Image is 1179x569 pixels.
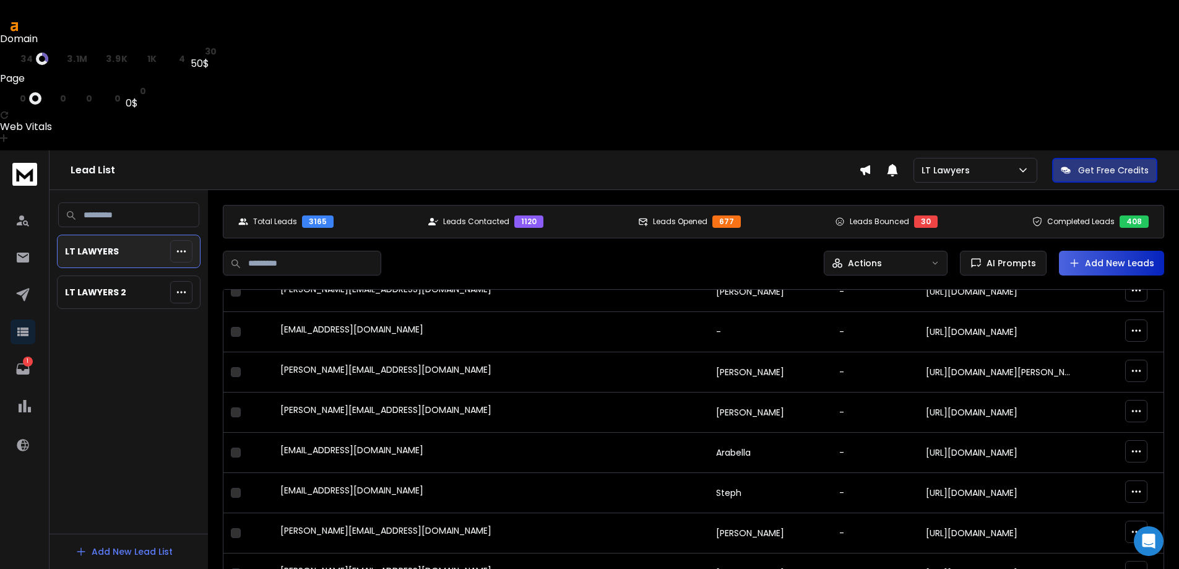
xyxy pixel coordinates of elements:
td: [URL][DOMAIN_NAME] [918,473,1079,513]
div: 408 [1120,215,1149,228]
a: dr34 [6,53,48,65]
td: - [832,272,919,312]
span: rp [93,54,103,64]
span: dr [6,54,18,64]
td: [URL][DOMAIN_NAME] [918,393,1079,433]
div: [PERSON_NAME][EMAIL_ADDRESS][DOMAIN_NAME] [280,524,701,542]
span: 1K [147,54,157,64]
td: - [832,393,919,433]
div: [EMAIL_ADDRESS][DOMAIN_NAME] [280,484,701,502]
span: 0 [86,93,93,103]
td: - [832,433,919,473]
p: Leads Contacted [443,217,509,227]
span: st [191,46,202,56]
p: LT LAWYERS 2 [65,286,126,298]
h1: Lead List [71,163,859,178]
a: 1 [11,357,35,381]
td: - [832,473,919,513]
span: ar [53,54,64,64]
td: - [832,513,919,554]
td: - [832,312,919,352]
span: AI Prompts [982,257,1036,269]
a: rd0 [71,93,92,103]
td: [PERSON_NAME] [709,272,832,312]
span: 0 [20,93,27,103]
a: ur0 [6,92,41,105]
p: LT Lawyers [922,164,975,176]
span: rp [46,93,57,103]
button: AI Prompts [960,251,1047,276]
div: 30 [914,215,938,228]
span: rd [71,93,83,103]
p: Total Leads [253,217,297,227]
span: 0 [60,93,67,103]
div: [PERSON_NAME][EMAIL_ADDRESS][DOMAIN_NAME] [280,404,701,421]
td: Arabella [709,433,832,473]
div: 677 [712,215,741,228]
td: - [832,352,919,393]
div: [PERSON_NAME][EMAIL_ADDRESS][DOMAIN_NAME] [280,283,701,300]
a: kw0 [97,93,121,103]
td: [URL][DOMAIN_NAME] [918,433,1079,473]
a: st30 [191,46,217,56]
button: Add New Lead List [66,539,183,564]
span: 0 [140,86,147,96]
td: Steph [709,473,832,513]
span: kw [162,54,176,64]
div: 0$ [126,96,146,111]
a: ar3.1M [53,54,88,64]
td: [PERSON_NAME] [709,352,832,393]
td: [PERSON_NAME] [709,513,832,554]
p: Leads Opened [653,217,707,227]
span: 34 [20,54,33,64]
p: Completed Leads [1047,217,1115,227]
div: Open Intercom Messenger [1134,526,1164,556]
p: Actions [848,257,882,269]
td: [URL][DOMAIN_NAME] [918,272,1079,312]
p: 1 [23,357,33,367]
a: rd1K [132,54,157,64]
p: Leads Bounced [850,217,909,227]
button: Add New Leads [1059,251,1164,276]
img: logo [12,163,37,186]
div: 50$ [191,56,217,71]
span: kw [97,93,111,103]
div: 1120 [514,215,543,228]
div: [EMAIL_ADDRESS][DOMAIN_NAME] [280,444,701,461]
span: 0 [114,93,121,103]
p: Get Free Credits [1078,164,1149,176]
span: rd [132,54,144,64]
td: [URL][DOMAIN_NAME] [918,513,1079,554]
a: rp0 [46,93,66,103]
td: - [709,312,832,352]
a: st0 [126,86,146,96]
a: kw4 [162,54,186,64]
span: 3.1M [67,54,88,64]
td: [URL][DOMAIN_NAME] [918,312,1079,352]
span: st [126,86,137,96]
div: 3165 [302,215,334,228]
span: 4 [179,54,186,64]
button: Get Free Credits [1052,158,1157,183]
a: rp3.9K [93,54,127,64]
td: [PERSON_NAME] [709,393,832,433]
div: [EMAIL_ADDRESS][DOMAIN_NAME] [280,323,701,341]
a: Add New Leads [1069,257,1154,269]
span: ur [6,93,17,103]
span: 30 [205,46,217,56]
span: 3.9K [106,54,127,64]
div: [PERSON_NAME][EMAIL_ADDRESS][DOMAIN_NAME] [280,363,701,381]
td: [URL][DOMAIN_NAME][PERSON_NAME] [918,352,1079,393]
p: LT LAWYERS [65,245,119,258]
